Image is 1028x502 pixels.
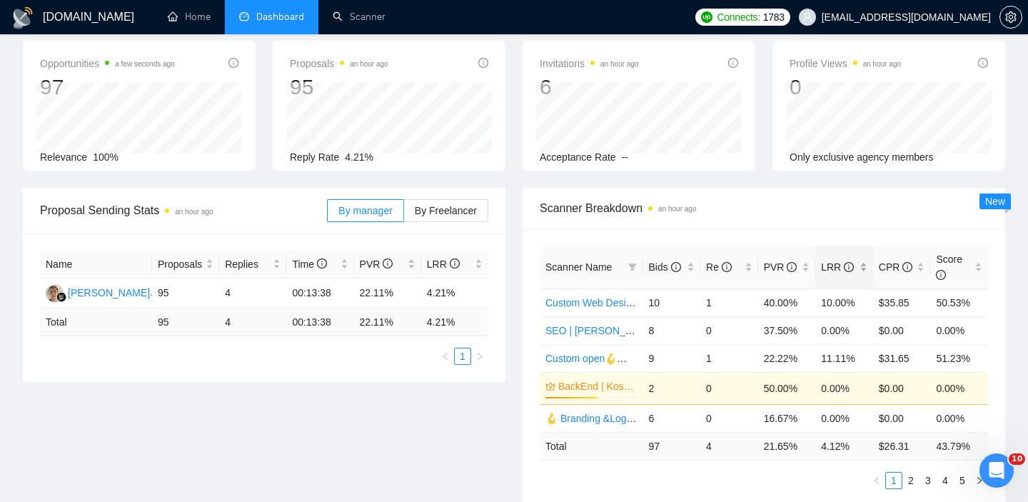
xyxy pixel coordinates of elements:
[930,432,988,460] td: 43.79 %
[219,308,286,336] td: 4
[764,261,797,273] span: PVR
[475,352,484,361] span: right
[292,258,326,270] span: Time
[642,288,700,316] td: 10
[455,348,470,364] a: 1
[802,12,812,22] span: user
[40,201,327,219] span: Proposal Sending Stats
[1000,11,1022,23] span: setting
[758,288,816,316] td: 40.00%
[868,472,885,489] li: Previous Page
[872,476,881,485] span: left
[930,372,988,404] td: 0.00%
[873,372,931,404] td: $0.00
[545,413,765,424] a: 🪝 Branding &Logo | Val | 25/09 added other start
[787,262,797,272] span: info-circle
[954,473,970,488] a: 5
[722,262,732,272] span: info-circle
[40,251,152,278] th: Name
[600,60,638,68] time: an hour ago
[421,308,488,336] td: 4.21 %
[46,286,150,298] a: JS[PERSON_NAME]
[790,74,901,101] div: 0
[290,74,388,101] div: 95
[11,6,34,29] img: logo
[286,278,353,308] td: 00:13:38
[642,432,700,460] td: 97
[642,344,700,372] td: 9
[920,473,936,488] a: 3
[844,262,854,272] span: info-circle
[936,270,946,280] span: info-circle
[219,251,286,278] th: Replies
[333,11,385,23] a: searchScanner
[437,348,454,365] button: left
[642,404,700,432] td: 6
[383,258,393,268] span: info-circle
[40,308,152,336] td: Total
[815,316,873,344] td: 0.00%
[763,9,785,25] span: 1783
[700,344,758,372] td: 1
[700,404,758,432] td: 0
[540,55,638,72] span: Invitations
[1009,453,1025,465] span: 10
[815,344,873,372] td: 11.11%
[152,308,219,336] td: 95
[937,472,954,489] li: 4
[978,58,988,68] span: info-circle
[317,258,327,268] span: info-circle
[158,256,203,272] span: Proposals
[152,278,219,308] td: 95
[902,472,919,489] li: 2
[338,205,392,216] span: By manager
[930,404,988,432] td: 0.00%
[478,58,488,68] span: info-circle
[345,151,373,163] span: 4.21%
[758,316,816,344] td: 37.50%
[286,308,353,336] td: 00:13:38
[642,372,700,404] td: 2
[821,261,854,273] span: LRR
[758,344,816,372] td: 22.22%
[971,472,988,489] button: right
[790,55,901,72] span: Profile Views
[545,297,760,308] a: Custom Web Design | Val | 25.09 filters changed
[999,6,1022,29] button: setting
[441,352,450,361] span: left
[930,316,988,344] td: 0.00%
[873,288,931,316] td: $35.85
[886,473,902,488] a: 1
[700,372,758,404] td: 0
[873,316,931,344] td: $0.00
[868,472,885,489] button: left
[354,278,421,308] td: 22.11%
[450,258,460,268] span: info-circle
[471,348,488,365] li: Next Page
[975,476,984,485] span: right
[885,472,902,489] li: 1
[863,60,901,68] time: an hour ago
[648,261,680,273] span: Bids
[728,58,738,68] span: info-circle
[930,288,988,316] td: 50.53%
[175,208,213,216] time: an hour ago
[954,472,971,489] li: 5
[152,251,219,278] th: Proposals
[427,258,460,270] span: LRR
[790,151,934,163] span: Only exclusive agency members
[919,472,937,489] li: 3
[903,473,919,488] a: 2
[360,258,393,270] span: PVR
[290,55,388,72] span: Proposals
[671,262,681,272] span: info-circle
[628,263,637,271] span: filter
[999,11,1022,23] a: setting
[873,404,931,432] td: $0.00
[219,278,286,308] td: 4
[937,473,953,488] a: 4
[701,11,712,23] img: upwork-logo.png
[437,348,454,365] li: Previous Page
[815,372,873,404] td: 0.00%
[936,253,962,281] span: Score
